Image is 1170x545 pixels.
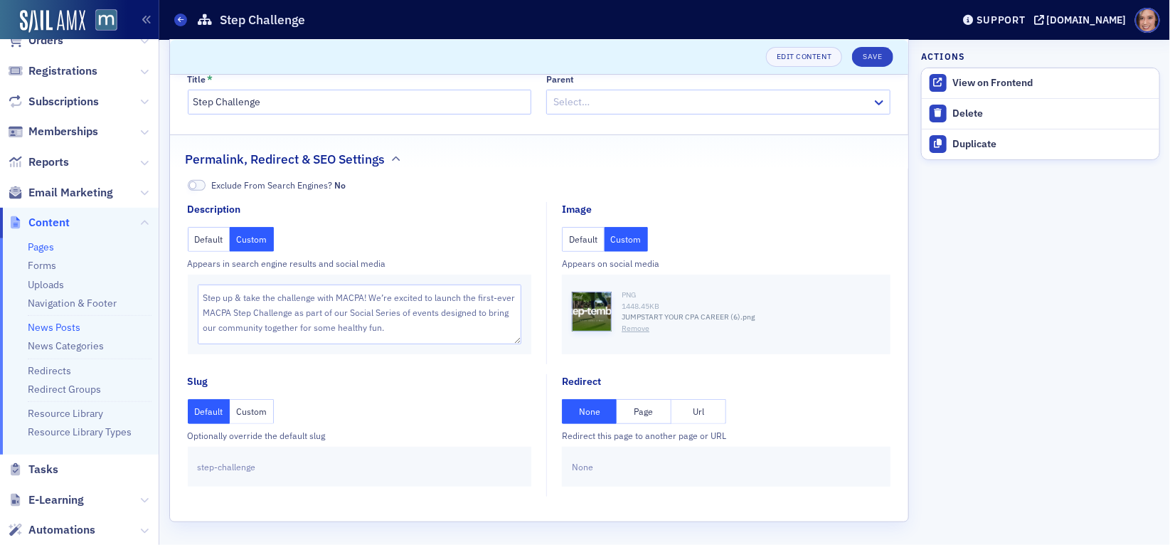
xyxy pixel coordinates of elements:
[671,399,726,424] button: Url
[562,374,601,389] div: Redirect
[852,47,893,67] button: Save
[198,285,522,344] textarea: Step up & take the challenge with MACPA! We’re excited to launch the first-ever MACPA Step Challe...
[8,154,69,170] a: Reports
[977,14,1026,26] div: Support
[28,215,70,231] span: Content
[230,399,274,424] button: Custom
[28,259,56,272] a: Forms
[617,399,671,424] button: Page
[562,227,605,252] button: Default
[562,399,617,424] button: None
[921,50,965,63] h4: Actions
[8,462,58,477] a: Tasks
[766,47,842,67] a: Edit Content
[8,492,84,508] a: E-Learning
[8,63,97,79] a: Registrations
[28,321,80,334] a: News Posts
[188,429,532,442] div: Optionally override the default slug
[188,180,206,191] span: No
[562,202,592,217] div: Image
[8,522,95,538] a: Automations
[207,74,213,84] abbr: This field is required
[28,185,113,201] span: Email Marketing
[28,492,84,508] span: E-Learning
[188,399,230,424] button: Default
[953,138,1152,151] div: Duplicate
[622,290,881,301] div: PNG
[28,124,98,139] span: Memberships
[188,202,241,217] div: Description
[922,129,1159,159] button: Duplicate
[1047,14,1127,26] div: [DOMAIN_NAME]
[28,94,99,110] span: Subscriptions
[211,179,346,191] span: Exclude From Search Engines?
[28,522,95,538] span: Automations
[8,124,98,139] a: Memberships
[28,297,117,309] a: Navigation & Footer
[8,33,63,48] a: Orders
[188,257,532,270] div: Appears in search engine results and social media
[188,227,230,252] button: Default
[28,462,58,477] span: Tasks
[922,68,1159,98] a: View on Frontend
[198,460,256,473] span: step-challenge
[562,257,890,270] div: Appears on social media
[28,383,101,396] a: Redirect Groups
[28,154,69,170] span: Reports
[1135,8,1160,33] span: Profile
[922,99,1159,129] button: Delete
[95,9,117,31] img: SailAMX
[28,339,104,352] a: News Categories
[622,323,649,334] button: Remove
[28,33,63,48] span: Orders
[334,179,346,191] span: No
[622,312,755,323] span: JUMPSTART YOUR CPA CAREER (6).png
[8,185,113,201] a: Email Marketing
[953,77,1152,90] div: View on Frontend
[8,94,99,110] a: Subscriptions
[188,74,206,85] div: Title
[1034,15,1132,25] button: [DOMAIN_NAME]
[230,227,274,252] button: Custom
[28,63,97,79] span: Registrations
[546,74,574,85] div: Parent
[953,107,1152,120] div: Delete
[185,150,385,169] h2: Permalink, Redirect & SEO Settings
[622,301,881,312] div: 1448.45 KB
[28,425,132,438] a: Resource Library Types
[605,227,649,252] button: Custom
[562,447,890,487] div: None
[220,11,305,28] h1: Step Challenge
[8,215,70,231] a: Content
[85,9,117,33] a: View Homepage
[28,240,54,253] a: Pages
[562,429,890,442] div: Redirect this page to another page or URL
[28,278,64,291] a: Uploads
[20,10,85,33] img: SailAMX
[28,364,71,377] a: Redirects
[28,407,103,420] a: Resource Library
[188,374,208,389] div: Slug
